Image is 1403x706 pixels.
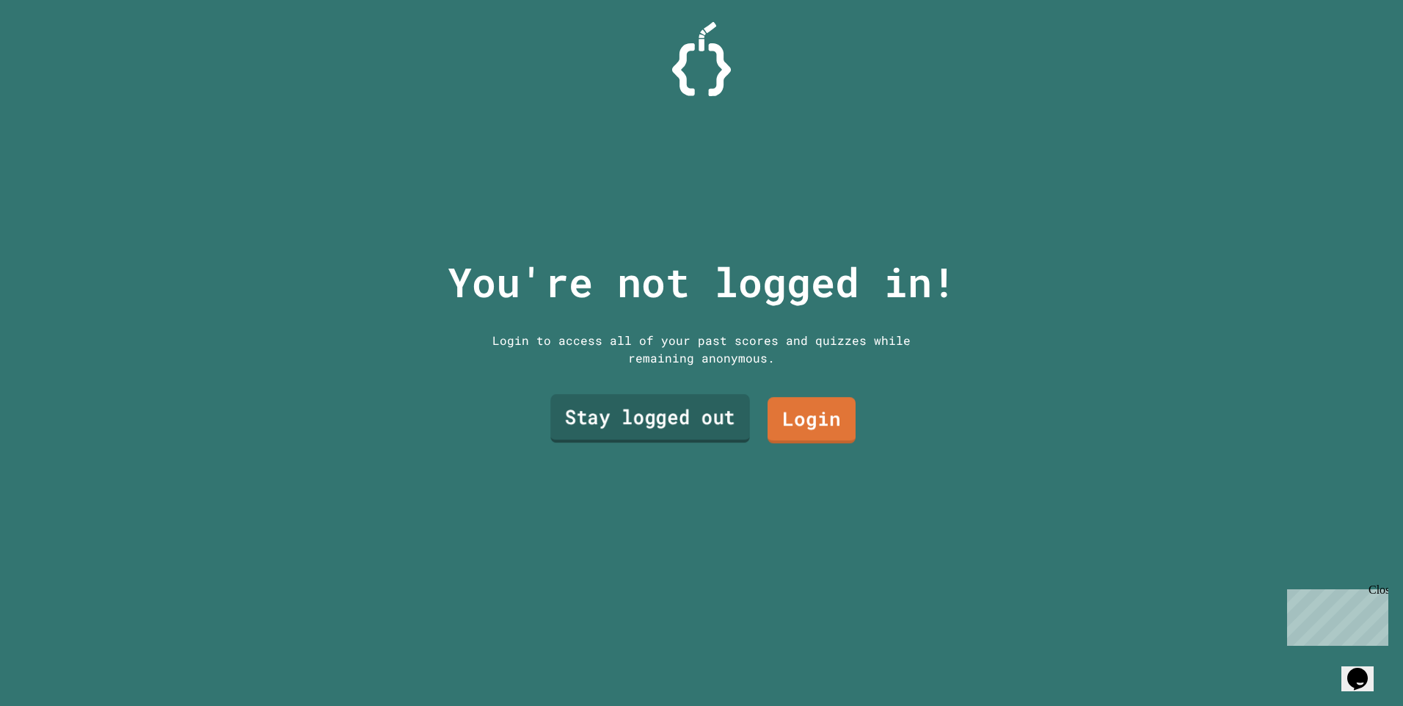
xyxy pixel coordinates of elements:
p: You're not logged in! [448,252,956,313]
img: Logo.svg [672,22,731,96]
a: Login [768,397,856,443]
div: Chat with us now!Close [6,6,101,93]
iframe: chat widget [1341,647,1388,691]
div: Login to access all of your past scores and quizzes while remaining anonymous. [481,332,922,367]
iframe: chat widget [1281,583,1388,646]
a: Stay logged out [550,394,750,443]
